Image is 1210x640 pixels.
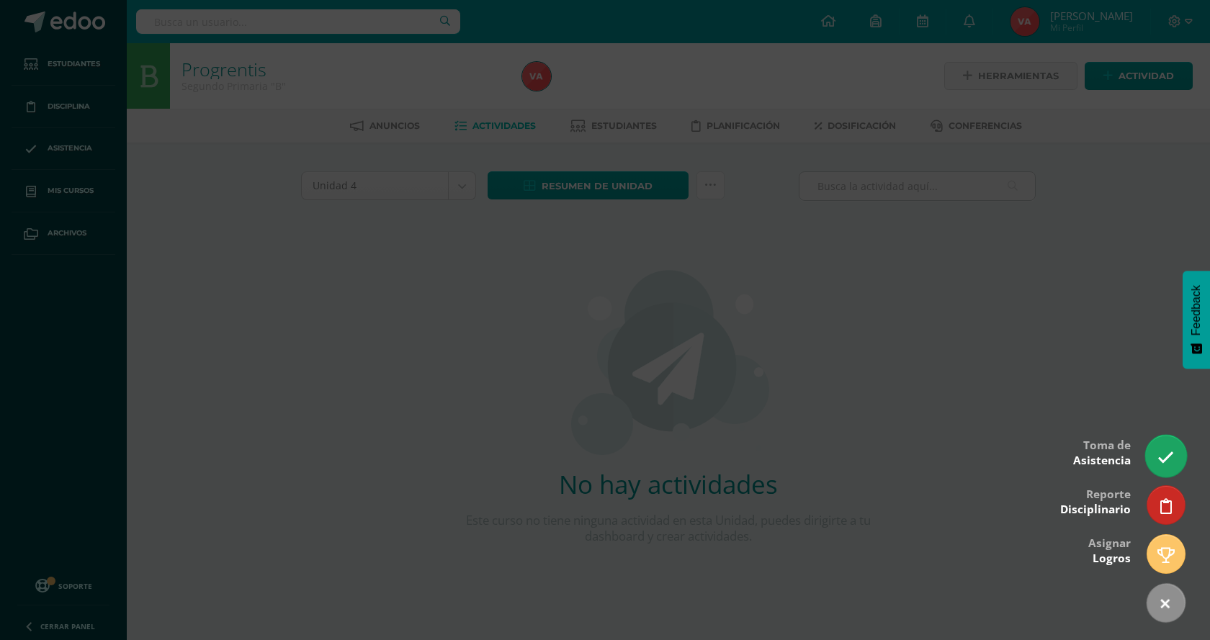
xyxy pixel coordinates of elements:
span: Disciplinario [1060,502,1131,517]
div: Reporte [1060,477,1131,524]
span: Feedback [1190,285,1203,335]
button: Feedback - Mostrar encuesta [1183,271,1210,369]
div: Toma de [1073,428,1131,475]
span: Logros [1093,551,1131,566]
div: Asignar [1088,526,1131,573]
span: Asistencia [1073,453,1131,468]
